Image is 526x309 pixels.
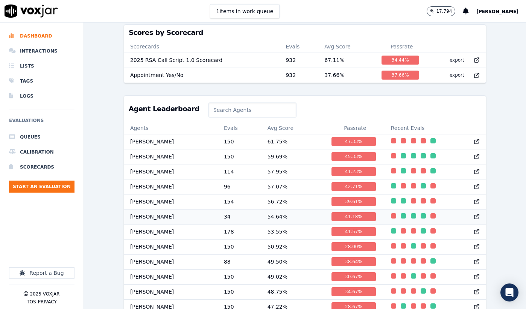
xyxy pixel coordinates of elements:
[124,53,280,68] td: 2025 RSA Call Script 1.0 Scorecard
[261,254,326,269] td: 49.50 %
[500,283,518,301] div: Open Intercom Messenger
[9,267,74,279] button: Report a Bug
[385,122,486,134] th: Recent Evals
[124,164,218,179] td: [PERSON_NAME]
[124,209,218,224] td: [PERSON_NAME]
[124,41,280,53] th: Scorecards
[261,269,326,284] td: 49.02 %
[218,194,261,209] td: 154
[331,137,375,146] div: 47.33 %
[476,7,526,16] button: [PERSON_NAME]
[331,272,375,281] div: 30.67 %
[9,181,74,193] button: Start an Evaluation
[9,160,74,175] a: Scorecards
[218,179,261,194] td: 96
[124,284,218,299] td: [PERSON_NAME]
[331,182,375,191] div: 42.71 %
[124,239,218,254] td: [PERSON_NAME]
[331,242,375,251] div: 28.00 %
[124,269,218,284] td: [PERSON_NAME]
[261,134,326,149] td: 61.75 %
[129,29,481,36] h3: Scores by Scorecard
[9,116,74,130] h6: Evaluations
[261,149,326,164] td: 59.69 %
[331,257,375,266] div: 38.64 %
[5,5,58,18] img: voxjar logo
[261,164,326,179] td: 57.95 %
[261,179,326,194] td: 57.07 %
[375,41,428,53] th: Passrate
[27,299,36,305] button: TOS
[382,56,419,65] div: 34.44 %
[318,41,375,53] th: Avg Score
[9,130,74,145] a: Queues
[261,194,326,209] td: 56.72 %
[9,29,74,44] a: Dashboard
[318,68,375,83] td: 37.66 %
[9,44,74,59] a: Interactions
[444,69,470,81] button: export
[218,254,261,269] td: 88
[325,122,385,134] th: Passrate
[124,122,218,134] th: Agents
[436,8,452,14] p: 17,794
[218,149,261,164] td: 150
[9,89,74,104] a: Logs
[382,71,419,80] div: 37.66 %
[208,102,296,118] input: Search Agents
[331,287,375,296] div: 34.67 %
[280,53,318,68] td: 932
[124,68,280,83] td: Appointment Yes/No
[38,299,57,305] button: Privacy
[331,152,375,161] div: 45.33 %
[476,9,518,14] span: [PERSON_NAME]
[9,59,74,74] a: Lists
[261,284,326,299] td: 48.75 %
[261,239,326,254] td: 50.92 %
[331,197,375,206] div: 39.61 %
[218,239,261,254] td: 150
[124,254,218,269] td: [PERSON_NAME]
[218,269,261,284] td: 150
[210,4,280,18] button: 1items in work queue
[427,6,455,16] button: 17,794
[218,209,261,224] td: 34
[331,167,375,176] div: 41.23 %
[261,209,326,224] td: 54.64 %
[129,106,199,112] h3: Agent Leaderboard
[331,227,375,236] div: 41.57 %
[124,149,218,164] td: [PERSON_NAME]
[218,122,261,134] th: Evals
[261,224,326,239] td: 53.55 %
[30,291,59,297] p: 2025 Voxjar
[218,164,261,179] td: 114
[218,284,261,299] td: 150
[124,134,218,149] td: [PERSON_NAME]
[318,53,375,68] td: 67.11 %
[218,224,261,239] td: 178
[124,224,218,239] td: [PERSON_NAME]
[280,41,318,53] th: Evals
[261,122,326,134] th: Avg Score
[9,145,74,160] a: Calibration
[9,74,74,89] a: Tags
[331,212,375,221] div: 41.18 %
[124,194,218,209] td: [PERSON_NAME]
[444,54,470,66] button: export
[427,6,463,16] button: 17,794
[280,68,318,83] td: 932
[124,179,218,194] td: [PERSON_NAME]
[218,134,261,149] td: 150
